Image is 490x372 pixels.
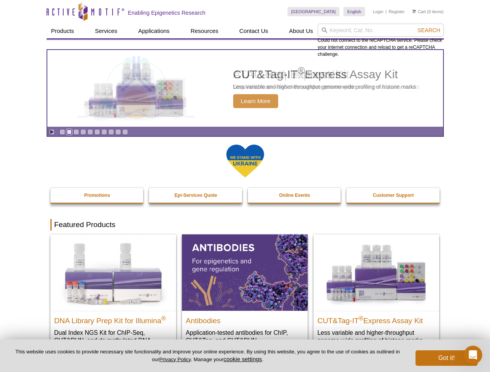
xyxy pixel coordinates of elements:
[59,129,65,135] a: Go to slide 1
[133,24,174,38] a: Applications
[54,313,172,325] h2: DNA Library Prep Kit for Illumina
[161,315,166,321] sup: ®
[72,46,200,131] img: CUT&Tag-IT Express Assay Kit
[317,313,435,325] h2: CUT&Tag-IT Express Assay Kit
[84,193,110,198] strong: Promotions
[175,193,217,198] strong: Epi-Services Quote
[343,7,365,16] a: English
[115,129,121,135] a: Go to slide 9
[389,9,405,14] a: Register
[12,348,403,363] p: This website uses cookies to provide necessary site functionality and improve your online experie...
[373,9,383,14] a: Login
[186,329,304,344] p: Application-tested antibodies for ChIP, CUT&Tag, and CUT&RUN.
[287,7,340,16] a: [GEOGRAPHIC_DATA]
[47,24,79,38] a: Products
[186,24,223,38] a: Resources
[226,144,265,178] img: We Stand With Ukraine
[128,9,206,16] h2: Enabling Epigenetics Research
[223,356,262,362] button: cookie settings
[159,356,190,362] a: Privacy Policy
[318,24,444,58] div: Could not connect to the reCAPTCHA service. Please check your internet connection and reload to g...
[66,129,72,135] a: Go to slide 2
[54,329,172,352] p: Dual Index NGS Kit for ChIP-Seq, CUT&RUN, and ds methylated DNA assays.
[235,24,273,38] a: Contact Us
[233,83,416,90] p: Less variable and higher-throughput genome-wide profiling of histone marks
[149,188,243,203] a: Epi-Services Quote
[279,193,310,198] strong: Online Events
[94,129,100,135] a: Go to slide 6
[50,234,176,310] img: DNA Library Prep Kit for Illumina
[284,24,318,38] a: About Us
[313,234,439,310] img: CUT&Tag-IT® Express Assay Kit
[464,346,482,364] iframe: Intercom live chat
[412,9,426,14] a: Cart
[417,27,440,33] span: Search
[49,129,55,135] a: Toggle autoplay
[47,50,443,127] a: CUT&Tag-IT Express Assay Kit CUT&Tag-IT®Express Assay Kit Less variable and higher-throughput gen...
[108,129,114,135] a: Go to slide 8
[318,24,444,37] input: Keyword, Cat. No.
[50,234,176,360] a: DNA Library Prep Kit for Illumina DNA Library Prep Kit for Illumina® Dual Index NGS Kit for ChIP-...
[416,350,478,366] button: Got it!
[80,129,86,135] a: Go to slide 4
[101,129,107,135] a: Go to slide 7
[317,329,435,344] p: Less variable and higher-throughput genome-wide profiling of histone marks​.
[186,313,304,325] h2: Antibodies
[373,193,414,198] strong: Customer Support
[359,315,364,321] sup: ®
[386,7,387,16] li: |
[87,129,93,135] a: Go to slide 5
[90,24,122,38] a: Services
[182,234,308,352] a: All Antibodies Antibodies Application-tested antibodies for ChIP, CUT&Tag, and CUT&RUN.
[50,188,144,203] a: Promotions
[47,50,443,127] article: CUT&Tag-IT Express Assay Kit
[313,234,439,352] a: CUT&Tag-IT® Express Assay Kit CUT&Tag-IT®Express Assay Kit Less variable and higher-throughput ge...
[346,188,440,203] a: Customer Support
[415,27,442,34] button: Search
[73,129,79,135] a: Go to slide 3
[233,69,416,80] h2: CUT&Tag-IT Express Assay Kit
[412,7,444,16] li: (0 items)
[122,129,128,135] a: Go to slide 10
[233,94,279,108] span: Learn More
[182,234,308,310] img: All Antibodies
[412,9,416,13] img: Your Cart
[298,65,305,76] sup: ®
[248,188,342,203] a: Online Events
[50,219,440,231] h2: Featured Products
